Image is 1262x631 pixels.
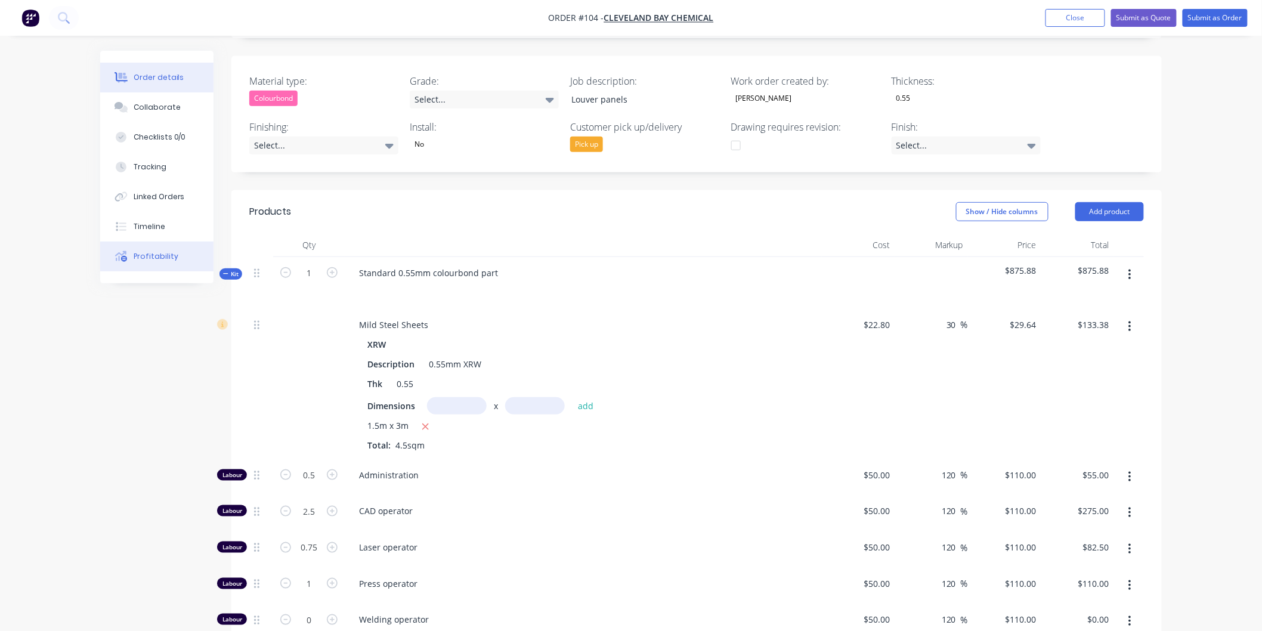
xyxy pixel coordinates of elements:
[961,541,968,555] span: %
[349,264,508,282] div: Standard 0.55mm colourbond part
[731,74,880,88] label: Work order created by:
[968,233,1041,257] div: Price
[961,505,968,518] span: %
[570,74,719,88] label: Job description:
[21,9,39,27] img: Factory
[217,614,247,625] div: Labour
[359,469,817,481] span: Administration
[217,542,247,553] div: Labour
[359,505,817,517] span: CAD operator
[100,122,214,152] button: Checklists 0/0
[410,74,559,88] label: Grade:
[562,91,711,108] div: Louver panels
[134,191,185,202] div: Linked Orders
[570,120,719,134] label: Customer pick up/delivery
[961,613,968,627] span: %
[134,72,184,83] div: Order details
[273,233,345,257] div: Qty
[549,13,604,24] span: Order #104 -
[1075,202,1144,221] button: Add product
[217,578,247,589] div: Labour
[219,268,242,280] div: Kit
[363,375,387,392] div: Thk
[100,182,214,212] button: Linked Orders
[100,92,214,122] button: Collaborate
[570,137,603,152] div: Pick up
[217,505,247,516] div: Labour
[604,13,714,24] a: cleveland bay chemical
[359,541,817,553] span: Laser operator
[391,440,429,451] span: 4.5sqm
[249,74,398,88] label: Material type:
[359,577,817,590] span: Press operator
[494,400,498,412] span: x
[100,212,214,242] button: Timeline
[249,137,398,154] div: Select...
[392,375,418,392] div: 0.55
[249,205,291,219] div: Products
[892,120,1041,134] label: Finish:
[410,91,559,109] div: Select...
[1183,9,1248,27] button: Submit as Order
[1111,9,1177,27] button: Submit as Quote
[359,613,817,626] span: Welding operator
[100,242,214,271] button: Profitability
[895,233,969,257] div: Markup
[892,137,1041,154] div: Select...
[956,202,1048,221] button: Show / Hide columns
[134,162,166,172] div: Tracking
[572,398,600,414] button: add
[961,577,968,590] span: %
[961,318,968,332] span: %
[1046,9,1105,27] button: Close
[363,355,419,373] div: Description
[424,355,486,373] div: 0.55mm XRW
[367,440,391,451] span: Total:
[961,468,968,482] span: %
[1046,264,1110,277] span: $875.88
[134,102,181,113] div: Collaborate
[1041,233,1115,257] div: Total
[249,120,398,134] label: Finishing:
[100,152,214,182] button: Tracking
[367,336,391,353] div: XRW
[410,137,429,152] div: No
[892,91,915,106] div: 0.55
[349,316,438,333] div: Mild Steel Sheets
[134,251,178,262] div: Profitability
[100,63,214,92] button: Order details
[217,469,247,481] div: Labour
[973,264,1037,277] span: $875.88
[223,270,239,279] span: Kit
[367,419,409,434] span: 1.5m x 3m
[731,120,880,134] label: Drawing requires revision:
[892,74,1041,88] label: Thickness:
[134,132,186,143] div: Checklists 0/0
[134,221,165,232] div: Timeline
[410,120,559,134] label: Install:
[731,91,797,106] div: [PERSON_NAME]
[367,400,415,412] span: Dimensions
[822,233,895,257] div: Cost
[249,91,298,106] div: Colourbond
